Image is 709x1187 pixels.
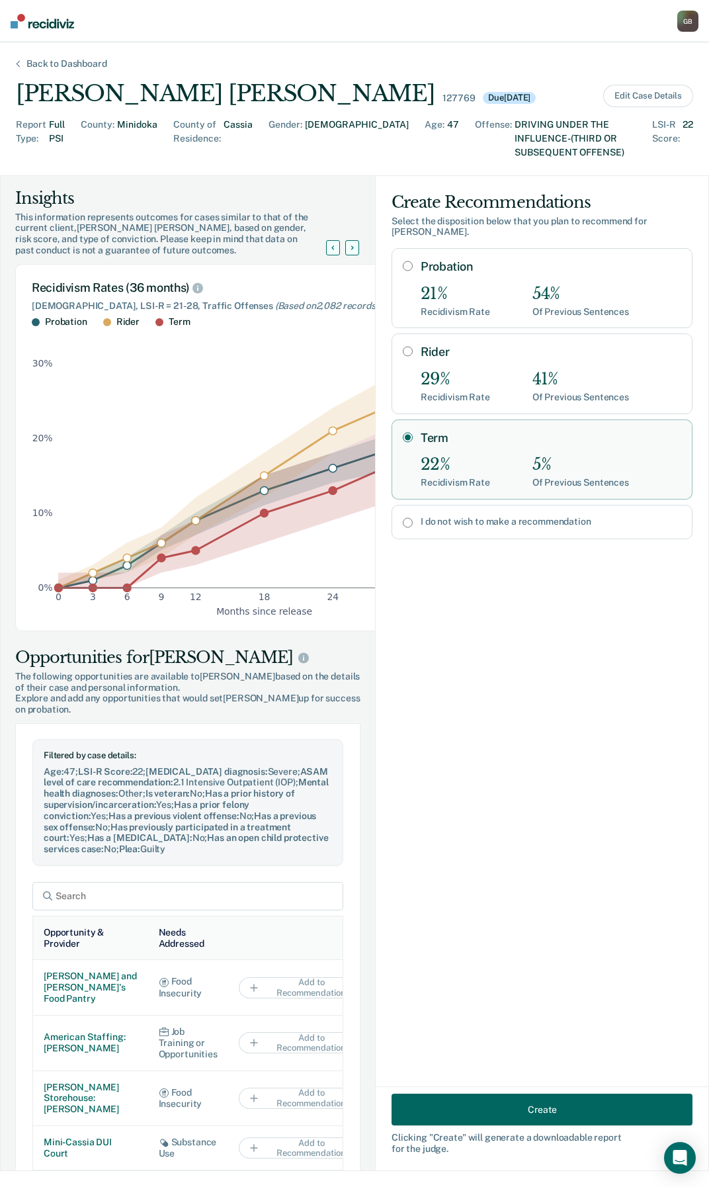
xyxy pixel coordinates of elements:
[15,671,360,693] span: The following opportunities are available to [PERSON_NAME] based on the details of their case and...
[32,300,497,312] div: [DEMOGRAPHIC_DATA], LSI-R = 21-28, Traffic Offenses
[425,118,444,159] div: Age :
[146,788,190,799] span: Is veteran :
[239,1137,371,1159] button: Add to Recommendation
[442,93,475,104] div: 127769
[15,212,342,256] div: This information represents outcomes for cases similar to that of the current client, [PERSON_NAM...
[392,216,692,238] div: Select the disposition below that you plan to recommend for [PERSON_NAME] .
[55,367,474,592] g: dot
[44,750,332,761] div: Filtered by case details:
[532,370,629,389] div: 41%
[44,832,328,854] span: Has an open child protective services case :
[159,592,165,603] text: 9
[44,788,295,810] span: Has a prior history of supervision/incarceration :
[159,1026,218,1060] div: Job Training or Opportunities
[216,606,312,617] text: Months since release
[38,582,53,593] text: 0%
[447,118,459,159] div: 47
[269,118,302,159] div: Gender :
[421,370,490,389] div: 29%
[44,927,138,949] div: Opportunity & Provider
[49,118,65,159] div: Full PSI
[32,433,53,443] text: 20%
[159,976,218,998] div: Food Insecurity
[44,799,249,821] span: Has a prior felony conviction :
[305,118,409,159] div: [DEMOGRAPHIC_DATA]
[216,606,312,617] g: x-axis label
[44,777,329,799] span: Mental health diagnoses :
[532,306,629,318] div: Of Previous Sentences
[259,592,271,603] text: 18
[15,693,360,715] span: Explore and add any opportunities that would set [PERSON_NAME] up for success on probation.
[421,392,490,403] div: Recidivism Rate
[275,300,378,311] span: (Based on 2,082 records )
[239,1088,371,1109] button: Add to Recommendation
[32,882,343,910] input: Search
[44,971,138,1004] div: [PERSON_NAME] and [PERSON_NAME]'s Food Pantry
[44,1082,138,1115] div: [PERSON_NAME] Storehouse: [PERSON_NAME]
[44,766,332,855] div: 47 ; 22 ; Severe ; 2.1 Intensive Outpatient (IOP) ; Other ; No ; Yes ; Yes ; No ; No ; Yes ; No ;...
[44,811,316,832] span: Has a previous sex offense :
[173,118,221,159] div: County of Residence :
[78,766,132,777] span: LSI-R Score :
[44,766,63,777] span: Age :
[532,392,629,403] div: Of Previous Sentences
[44,822,291,844] span: Has previously participated in a treatment court :
[327,592,339,603] text: 24
[392,192,692,213] div: Create Recommendations
[44,1137,138,1159] div: Mini-Cassia DUI Court
[16,118,46,159] div: Report Type :
[117,118,157,159] div: Minidoka
[239,1032,371,1053] button: Add to Recommendation
[532,477,629,488] div: Of Previous Sentences
[515,118,636,159] div: DRIVING UNDER THE INFLUENCE-(THIRD OR SUBSEQUENT OFFENSE)
[664,1142,696,1174] div: Open Intercom Messenger
[392,1094,692,1125] button: Create
[32,358,53,369] text: 30%
[16,80,435,107] div: [PERSON_NAME] [PERSON_NAME]
[32,358,53,593] g: y-axis tick label
[532,455,629,474] div: 5%
[421,477,490,488] div: Recidivism Rate
[421,516,681,527] label: I do not wish to make a recommendation
[421,345,681,359] label: Rider
[56,592,476,603] g: x-axis tick label
[421,285,490,304] div: 21%
[159,1137,218,1159] div: Substance Use
[475,118,512,159] div: Offense :
[421,306,490,318] div: Recidivism Rate
[239,977,371,998] button: Add to Recommendation
[87,832,192,843] span: Has a [MEDICAL_DATA] :
[392,1132,692,1155] div: Clicking " Create " will generate a downloadable report for the judge.
[159,1087,218,1110] div: Food Insecurity
[603,85,693,107] button: Edit Case Details
[81,118,114,159] div: County :
[15,188,342,209] div: Insights
[169,316,190,328] div: Term
[421,431,681,445] label: Term
[32,507,53,518] text: 10%
[32,281,497,295] div: Recidivism Rates (36 months)
[421,455,490,474] div: 22%
[116,316,140,328] div: Rider
[146,766,268,777] span: [MEDICAL_DATA] diagnosis :
[677,11,698,32] div: G B
[44,1032,138,1054] div: American Staffing: [PERSON_NAME]
[44,766,328,788] span: ASAM level of care recommendation :
[58,341,470,588] g: area
[56,592,62,603] text: 0
[45,316,87,328] div: Probation
[483,92,536,104] div: Due [DATE]
[224,118,253,159] div: Cassia
[11,58,123,69] div: Back to Dashboard
[124,592,130,603] text: 6
[677,11,698,32] button: GB
[11,14,74,28] img: Recidiviz
[15,647,360,668] div: Opportunities for [PERSON_NAME]
[532,285,629,304] div: 54%
[90,592,96,603] text: 3
[159,927,218,949] div: Needs Addressed
[108,811,239,821] span: Has a previous violent offense :
[421,259,681,274] label: Probation
[190,592,202,603] text: 12
[652,118,680,159] div: LSI-R Score :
